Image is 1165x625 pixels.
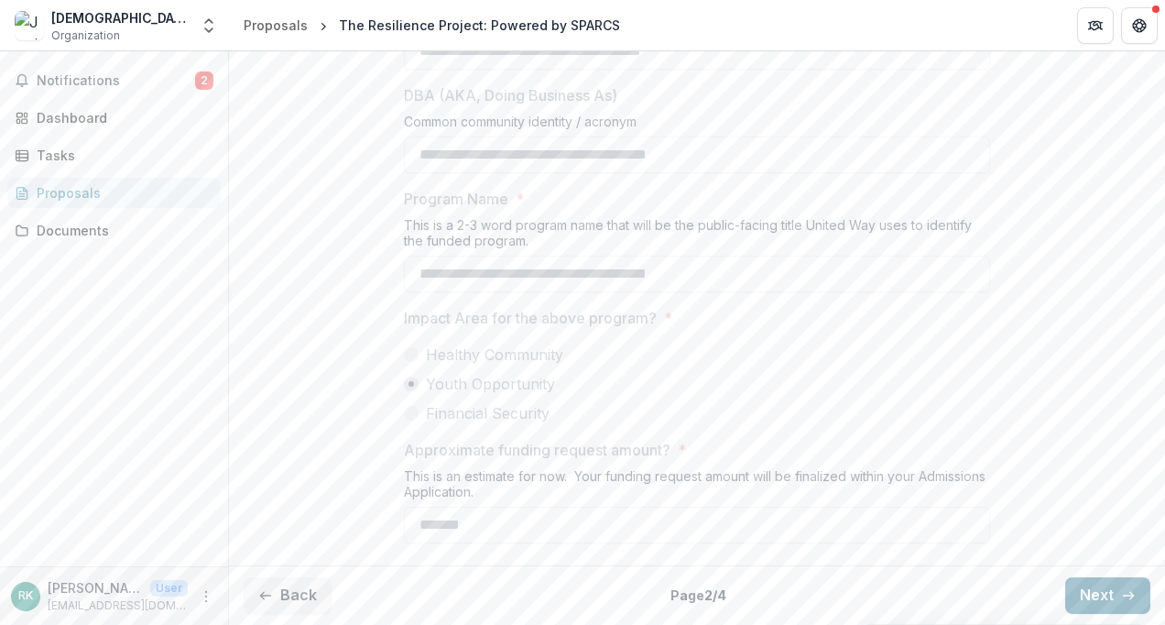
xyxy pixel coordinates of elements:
[404,468,990,507] div: This is an estimate for now. Your funding request amount will be finalized within your Admissions...
[18,590,33,602] div: Rachel Kornfeld
[1121,7,1158,44] button: Get Help
[404,84,617,106] p: DBA (AKA, Doing Business As)
[51,27,120,44] span: Organization
[426,344,563,366] span: Healthy Community
[404,114,990,137] div: Common community identity / acronym
[37,183,206,203] div: Proposals
[404,188,508,210] p: Program Name
[339,16,620,35] div: The Resilience Project: Powered by SPARCS
[7,215,221,246] a: Documents
[7,66,221,95] button: Notifications2
[196,7,222,44] button: Open entity switcher
[236,12,627,38] nav: breadcrumb
[404,307,657,329] p: Impact Area for the above program?
[404,217,990,256] div: This is a 2-3 word program name that will be the public-facing title United Way uses to identify ...
[15,11,44,40] img: Jewish Family Services of Greenwich, Inc
[195,71,213,90] span: 2
[37,221,206,240] div: Documents
[1065,577,1150,614] button: Next
[7,140,221,170] a: Tasks
[195,586,217,608] button: More
[244,16,308,35] div: Proposals
[404,439,670,461] p: Approximate funding request amount?
[37,108,206,127] div: Dashboard
[670,586,726,605] p: Page 2 / 4
[37,146,206,165] div: Tasks
[150,580,188,597] p: User
[48,598,188,614] p: [EMAIL_ADDRESS][DOMAIN_NAME]
[244,577,332,614] button: Back
[37,73,195,89] span: Notifications
[48,578,143,598] p: [PERSON_NAME]
[426,402,550,424] span: Financial Security
[236,12,315,38] a: Proposals
[7,103,221,133] a: Dashboard
[51,8,189,27] div: [DEMOGRAPHIC_DATA] Family Services of [GEOGRAPHIC_DATA], Inc
[1077,7,1114,44] button: Partners
[7,178,221,208] a: Proposals
[426,373,555,395] span: Youth Opportunity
